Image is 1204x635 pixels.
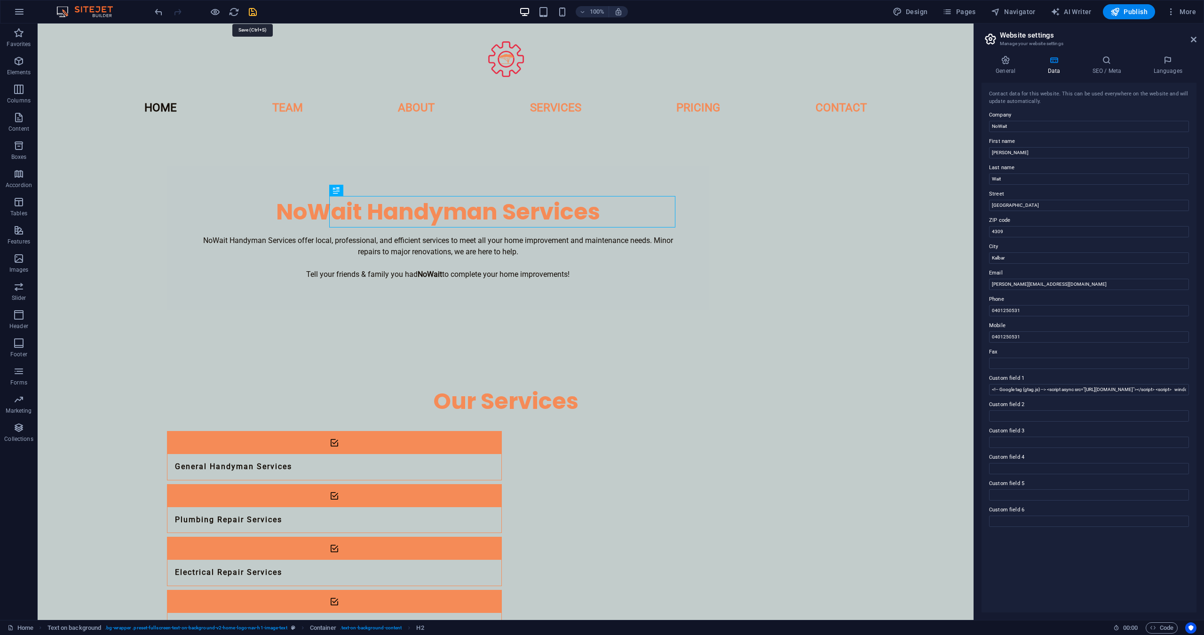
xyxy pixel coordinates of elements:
h4: Data [1033,55,1078,75]
label: Custom field 5 [989,478,1189,489]
label: Street [989,188,1189,200]
button: Design [889,4,932,19]
label: Custom field 4 [989,452,1189,463]
span: Click to select. Double-click to edit [310,622,336,634]
label: City [989,241,1189,252]
label: Mobile [989,320,1189,331]
span: AI Writer [1051,7,1092,16]
p: Boxes [11,153,27,161]
button: Pages [939,4,979,19]
button: Code [1146,622,1178,634]
p: Content [8,125,29,133]
h6: 100% [590,6,605,17]
label: Phone [989,294,1189,305]
span: : [1130,624,1131,631]
div: Design (Ctrl+Alt+Y) [889,4,932,19]
p: Marketing [6,407,32,415]
label: Email [989,267,1189,279]
label: Company [989,110,1189,121]
button: save [247,6,258,17]
button: Click here to leave preview mode and continue editing [209,6,221,17]
i: This element is a customizable preset [291,625,295,630]
h2: Website settings [1000,31,1196,39]
div: Contact data for this website. This can be used everywhere on the website and will update automat... [989,90,1189,106]
span: . text-on-background-content [340,622,402,634]
button: 100% [576,6,609,17]
button: Publish [1103,4,1155,19]
span: Click to select. Double-click to edit [416,622,424,634]
label: ZIP code [989,215,1189,226]
img: Editor Logo [54,6,125,17]
span: Navigator [991,7,1036,16]
button: Navigator [987,4,1039,19]
h3: Manage your website settings [1000,39,1178,48]
label: First name [989,136,1189,147]
p: Elements [7,69,31,76]
p: Tables [10,210,27,217]
span: Publish [1110,7,1148,16]
h4: Languages [1139,55,1196,75]
label: Custom field 1 [989,373,1189,384]
a: Click to cancel selection. Double-click to open Pages [8,622,33,634]
label: Last name [989,162,1189,173]
p: Features [8,238,30,245]
label: Custom field 6 [989,504,1189,516]
h6: Session time [1113,622,1138,634]
i: Undo: change_data (Ctrl+Z) [153,7,164,17]
p: Forms [10,379,27,386]
p: Footer [10,351,27,358]
label: Custom field 3 [989,425,1189,437]
button: reload [228,6,239,17]
p: Collections [4,435,33,443]
span: 00 00 [1123,622,1138,634]
h4: General [982,55,1033,75]
i: Reload page [229,7,239,17]
p: Columns [7,97,31,104]
h4: SEO / Meta [1078,55,1139,75]
button: undo [153,6,164,17]
nav: breadcrumb [48,622,424,634]
span: Pages [943,7,975,16]
span: Design [893,7,928,16]
span: More [1166,7,1196,16]
label: Fax [989,346,1189,358]
p: Accordion [6,181,32,189]
label: Custom field 2 [989,399,1189,410]
span: . bg-wrapper .preset-fullscreen-text-on-background-v2-home-logo-nav-h1-image-text [105,622,287,634]
i: On resize automatically adjust zoom level to fit chosen device. [614,8,623,16]
p: Header [9,322,28,330]
span: Click to select. Double-click to edit [48,622,102,634]
p: Favorites [7,40,31,48]
p: Slider [12,294,26,302]
button: More [1163,4,1200,19]
button: Usercentrics [1185,622,1196,634]
p: Images [9,266,29,274]
span: Code [1150,622,1173,634]
button: AI Writer [1047,4,1095,19]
